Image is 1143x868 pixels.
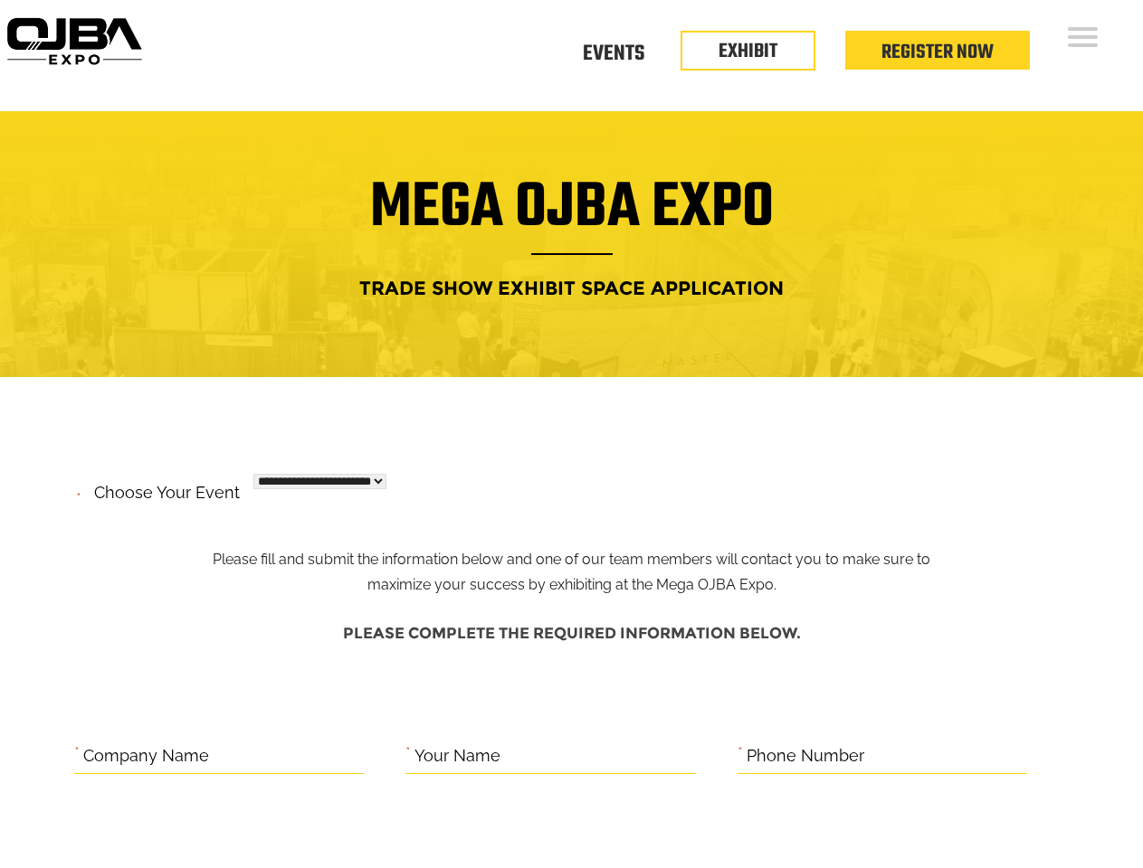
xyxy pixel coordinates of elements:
h4: Please complete the required information below. [74,616,1070,651]
label: Choose your event [83,467,240,507]
p: Please fill and submit the information below and one of our team members will contact you to make... [198,477,945,599]
a: Register Now [881,37,994,68]
label: Your Name [414,742,500,770]
a: EXHIBIT [719,36,777,67]
label: Phone Number [747,742,864,770]
h1: Mega OJBA Expo [14,183,1129,255]
h4: Trade Show Exhibit Space Application [14,271,1129,305]
label: Company Name [83,742,209,770]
